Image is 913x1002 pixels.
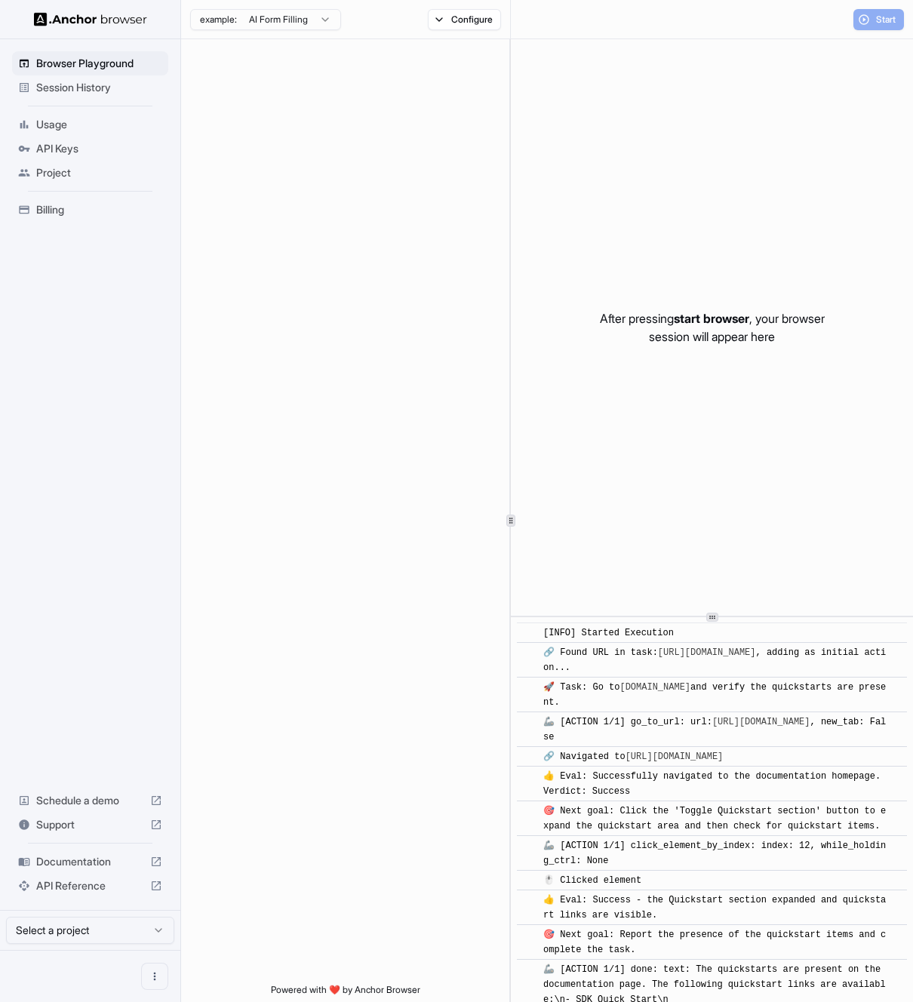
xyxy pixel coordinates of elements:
[12,75,168,100] div: Session History
[543,771,886,797] span: 👍 Eval: Successfully navigated to the documentation homepage. Verdict: Success
[36,878,144,893] span: API Reference
[543,875,641,886] span: 🖱️ Clicked element
[543,751,728,762] span: 🔗 Navigated to
[524,927,532,942] span: ​
[626,751,724,762] a: [URL][DOMAIN_NAME]
[524,769,532,784] span: ​
[12,198,168,222] div: Billing
[271,984,420,1002] span: Powered with ❤️ by Anchor Browser
[674,311,749,326] span: start browser
[524,680,532,695] span: ​
[543,841,886,866] span: 🦾 [ACTION 1/1] click_element_by_index: index: 12, while_holding_ctrl: None
[524,715,532,730] span: ​
[12,813,168,837] div: Support
[12,51,168,75] div: Browser Playground
[658,647,756,658] a: [URL][DOMAIN_NAME]
[12,788,168,813] div: Schedule a demo
[36,202,162,217] span: Billing
[36,80,162,95] span: Session History
[543,717,886,742] span: 🦾 [ACTION 1/1] go_to_url: url: , new_tab: False
[524,645,532,660] span: ​
[712,717,810,727] a: [URL][DOMAIN_NAME]
[36,165,162,180] span: Project
[524,962,532,977] span: ​
[543,647,886,673] span: 🔗 Found URL in task: , adding as initial action...
[543,930,886,955] span: 🎯 Next goal: Report the presence of the quickstart items and complete the task.
[524,893,532,908] span: ​
[600,309,825,346] p: After pressing , your browser session will appear here
[36,117,162,132] span: Usage
[543,628,674,638] span: [INFO] Started Execution
[524,873,532,888] span: ​
[36,141,162,156] span: API Keys
[12,137,168,161] div: API Keys
[36,854,144,869] span: Documentation
[36,817,144,832] span: Support
[524,625,532,641] span: ​
[12,850,168,874] div: Documentation
[543,806,886,831] span: 🎯 Next goal: Click the 'Toggle Quickstart section' button to expand the quickstart area and then ...
[141,963,168,990] button: Open menu
[12,874,168,898] div: API Reference
[619,682,690,693] a: [DOMAIN_NAME]
[12,112,168,137] div: Usage
[524,838,532,853] span: ​
[12,161,168,185] div: Project
[524,749,532,764] span: ​
[36,793,144,808] span: Schedule a demo
[524,804,532,819] span: ​
[428,9,501,30] button: Configure
[543,895,886,921] span: 👍 Eval: Success - the Quickstart section expanded and quickstart links are visible.
[200,14,237,26] span: example:
[543,682,886,708] span: 🚀 Task: Go to and verify the quickstarts are present.
[36,56,162,71] span: Browser Playground
[34,12,147,26] img: Anchor Logo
